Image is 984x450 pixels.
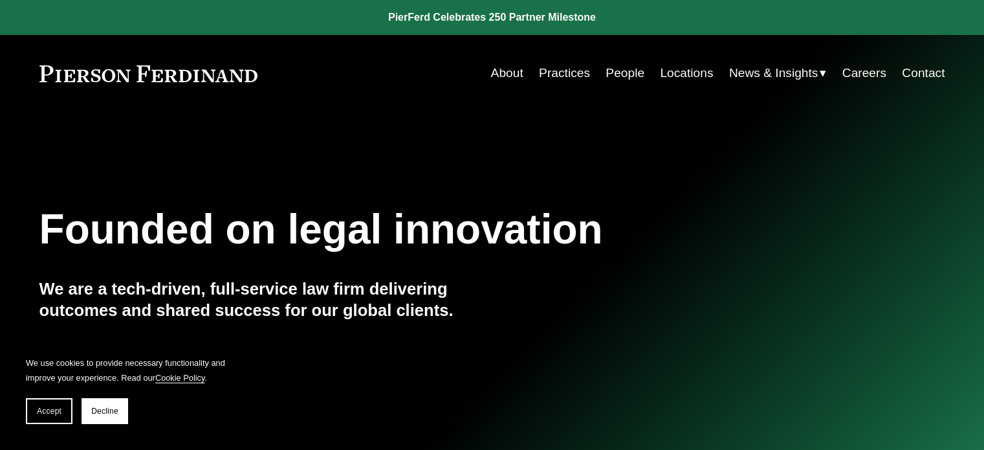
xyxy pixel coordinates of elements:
a: About [491,61,523,85]
h4: We are a tech-driven, full-service law firm delivering outcomes and shared success for our global... [39,278,492,321]
a: Contact [902,61,945,85]
a: Cookie Policy [155,373,205,383]
section: Cookie banner [13,343,246,437]
h1: Founded on legal innovation [39,206,794,253]
span: Accept [37,407,61,416]
button: Accept [26,398,72,424]
a: Locations [660,61,713,85]
a: folder dropdown [729,61,827,85]
a: People [606,61,644,85]
button: Decline [82,398,128,424]
p: We use cookies to provide necessary functionality and improve your experience. Read our . [26,355,233,385]
a: Practices [539,61,590,85]
span: Decline [91,407,118,416]
a: Careers [842,61,886,85]
span: News & Insights [729,62,818,85]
